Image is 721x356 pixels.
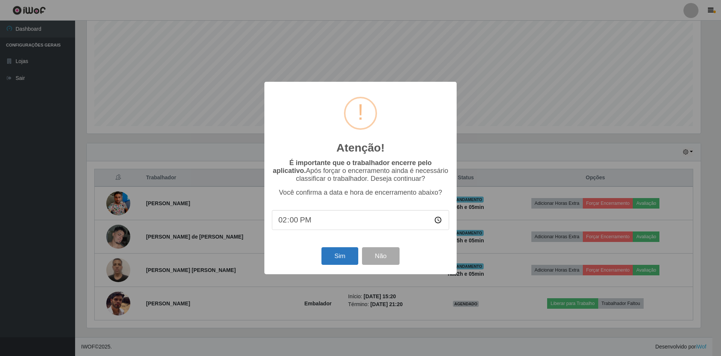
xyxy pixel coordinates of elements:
button: Não [362,247,399,265]
p: Você confirma a data e hora de encerramento abaixo? [272,189,449,197]
p: Após forçar o encerramento ainda é necessário classificar o trabalhador. Deseja continuar? [272,159,449,183]
h2: Atenção! [336,141,385,155]
b: É importante que o trabalhador encerre pelo aplicativo. [273,159,431,174]
button: Sim [321,247,358,265]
